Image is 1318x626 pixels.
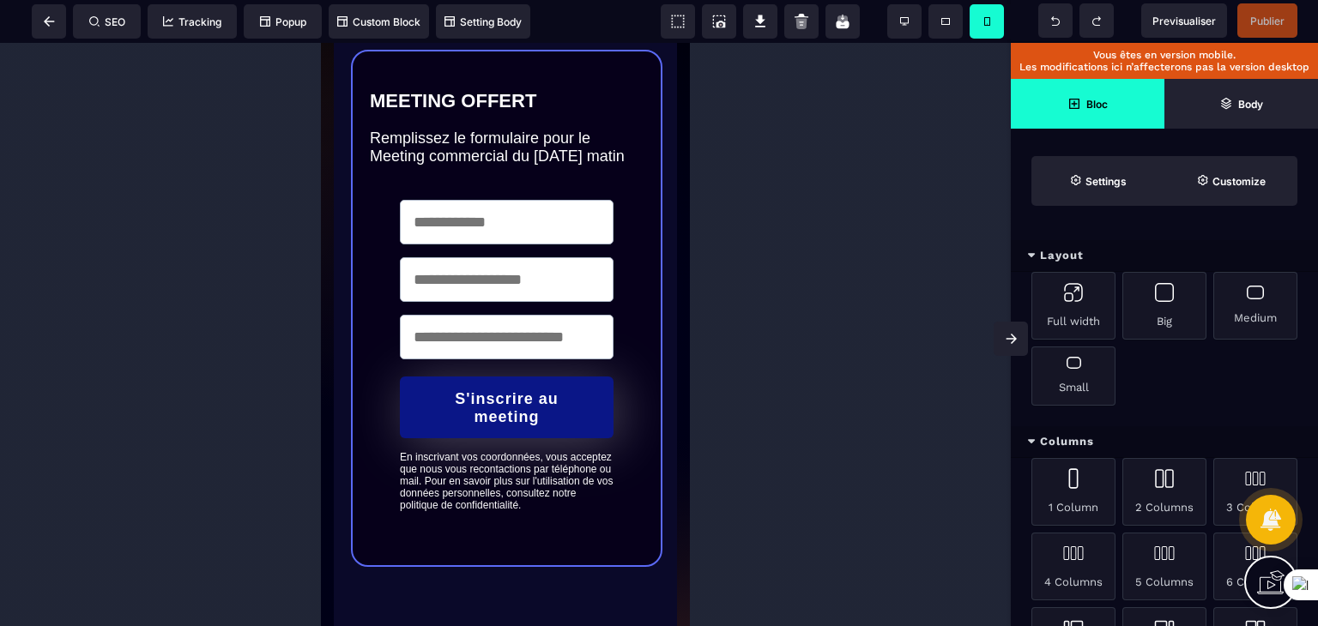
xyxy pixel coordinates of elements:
[1086,98,1108,111] strong: Bloc
[702,4,736,39] span: Screenshot
[1122,272,1206,340] div: Big
[1152,15,1216,27] span: Previsualiser
[1019,61,1309,73] p: Les modifications ici n’affecterons pas la version desktop
[1141,3,1227,38] span: Preview
[1164,156,1297,206] span: Open Style Manager
[1011,240,1318,272] div: Layout
[163,15,221,28] span: Tracking
[1031,346,1115,406] div: Small
[1213,458,1297,526] div: 3 Columns
[1250,15,1285,27] span: Publier
[1031,533,1115,600] div: 4 Columns
[79,404,293,468] text: En inscrivant vos coordonnées, vous acceptez que nous vous recontactions par téléphone ou mail. P...
[1085,175,1127,188] strong: Settings
[1031,272,1115,340] div: Full width
[1213,272,1297,340] div: Medium
[1238,98,1263,111] strong: Body
[49,82,323,127] text: Remplissez le formulaire pour le Meeting commercial du [DATE] matin
[1212,175,1266,188] strong: Customize
[260,15,306,28] span: Popup
[1122,533,1206,600] div: 5 Columns
[79,334,293,395] button: S'inscrire au meeting
[1122,458,1206,526] div: 2 Columns
[1031,458,1115,526] div: 1 Column
[1213,533,1297,600] div: 6 Columns
[1019,49,1309,61] p: Vous êtes en version mobile.
[337,15,420,28] span: Custom Block
[661,4,695,39] span: View components
[1011,79,1164,129] span: Open Blocks
[1164,79,1318,129] span: Open Layer Manager
[89,15,125,28] span: SEO
[49,43,323,74] text: MEETING OFFERT
[1031,156,1164,206] span: Settings
[1011,426,1318,458] div: Columns
[444,15,522,28] span: Setting Body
